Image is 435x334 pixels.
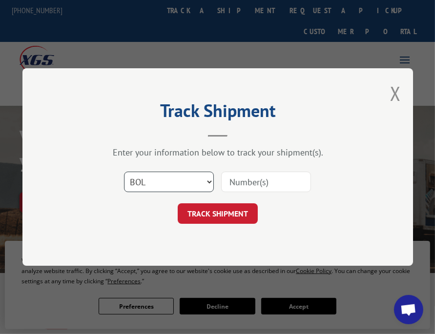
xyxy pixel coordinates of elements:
h2: Track Shipment [71,104,364,122]
div: Enter your information below to track your shipment(s). [71,147,364,158]
button: TRACK SHIPMENT [178,203,258,224]
div: Open chat [394,295,423,324]
input: Number(s) [221,172,311,192]
button: Close modal [390,80,401,106]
